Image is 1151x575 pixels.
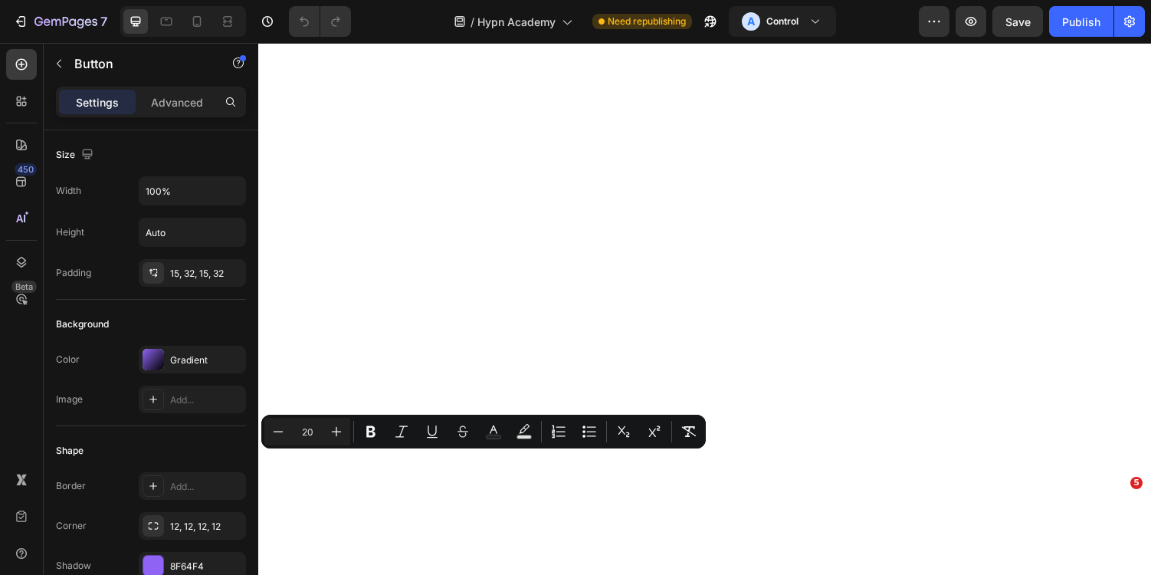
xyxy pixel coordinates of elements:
[729,6,836,37] button: AControl
[56,559,91,573] div: Shadow
[170,393,242,407] div: Add...
[1062,14,1100,30] div: Publish
[1099,500,1136,537] iframe: Intercom live chat
[11,281,37,293] div: Beta
[139,177,245,205] input: Auto
[766,14,798,29] h3: Control
[74,54,205,73] p: Button
[6,6,114,37] button: 7
[56,145,97,166] div: Size
[170,560,242,573] div: 8F64F4
[258,43,1151,575] iframe: Design area
[56,479,86,493] div: Border
[56,225,84,239] div: Height
[477,14,556,30] span: Hypn Academy
[1005,15,1031,28] span: Save
[289,6,351,37] div: Undo/Redo
[56,184,81,198] div: Width
[170,520,242,534] div: 12, 12, 12, 12
[261,415,706,449] div: Editor contextual toolbar
[100,12,107,31] p: 7
[56,393,83,406] div: Image
[151,94,203,110] p: Advanced
[747,14,755,29] p: A
[76,94,119,110] p: Settings
[170,267,242,281] div: 15, 32, 15, 32
[56,353,80,366] div: Color
[1049,6,1113,37] button: Publish
[56,519,87,533] div: Corner
[992,6,1043,37] button: Save
[471,14,474,30] span: /
[170,480,242,494] div: Add...
[15,163,37,176] div: 450
[56,444,84,458] div: Shape
[56,317,109,331] div: Background
[170,353,242,367] div: Gradient
[608,15,686,28] span: Need republishing
[1130,477,1143,489] span: 5
[139,219,245,246] input: Auto
[56,266,91,280] div: Padding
